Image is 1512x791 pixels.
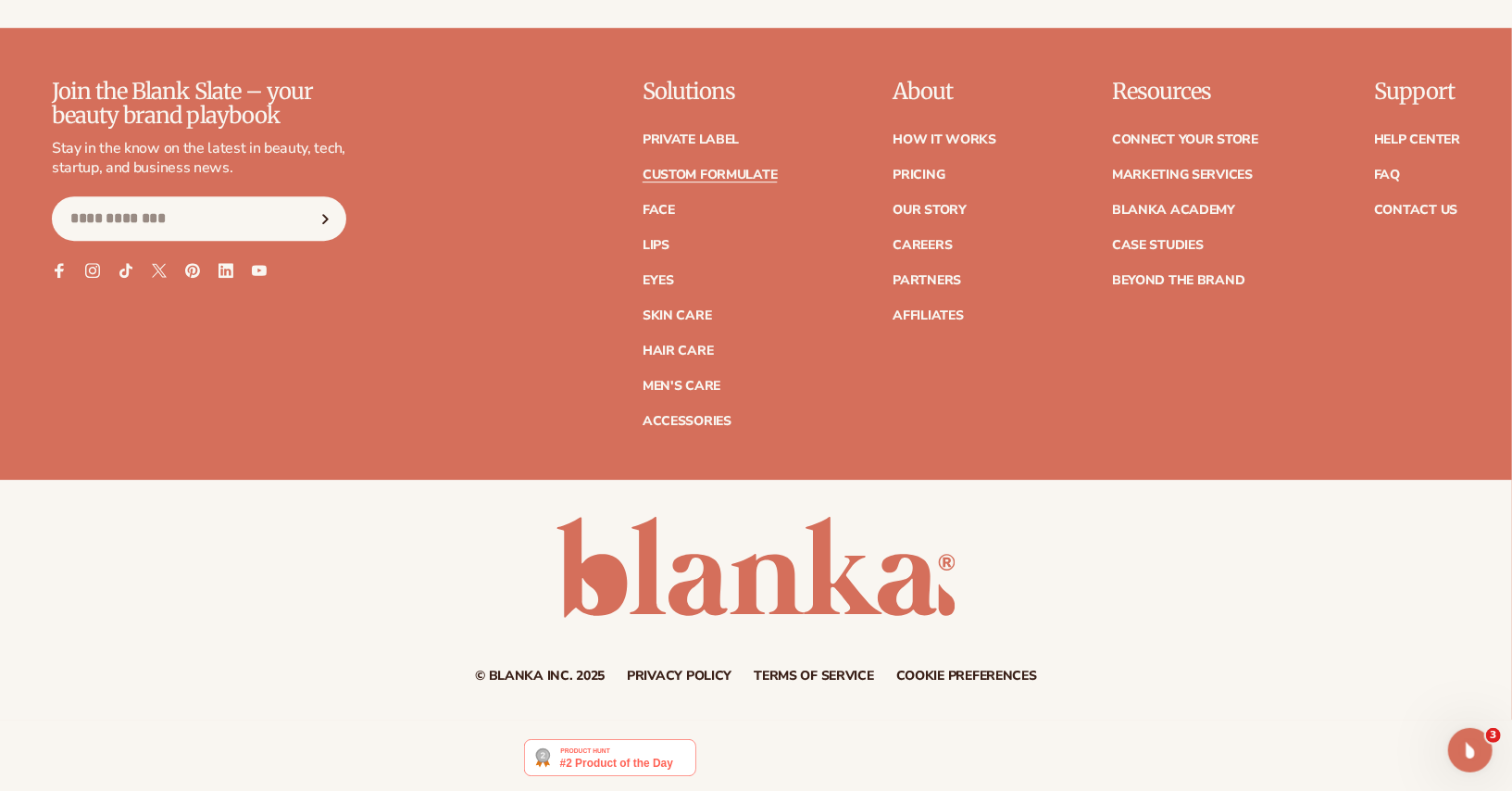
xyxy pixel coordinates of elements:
[1112,169,1253,182] a: Marketing services
[1374,133,1460,146] a: Help Center
[1112,133,1258,146] a: Connect your store
[893,80,996,104] p: About
[643,274,674,287] a: Eyes
[305,196,345,241] button: Subscribe
[893,204,966,217] a: Our Story
[896,670,1037,683] a: Cookie preferences
[893,309,963,322] a: Affiliates
[893,239,952,252] a: Careers
[1112,274,1245,287] a: Beyond the brand
[1112,239,1204,252] a: Case Studies
[1486,728,1501,743] span: 3
[643,204,675,217] a: Face
[893,169,944,182] a: Pricing
[1112,80,1258,104] p: Resources
[643,80,778,104] p: Solutions
[1112,204,1235,217] a: Blanka Academy
[643,133,739,146] a: Private label
[754,670,874,683] a: Terms of service
[643,169,778,182] a: Custom formulate
[1448,728,1493,772] iframe: Intercom live chat
[52,80,346,129] p: Join the Blank Slate – your beauty brand playbook
[52,139,346,178] p: Stay in the know on the latest in beauty, tech, startup, and business news.
[710,738,988,786] iframe: Customer reviews powered by Trustpilot
[1374,80,1460,104] p: Support
[627,670,731,683] a: Privacy policy
[643,380,720,393] a: Men's Care
[643,345,713,358] a: Hair Care
[893,133,996,146] a: How It Works
[524,739,695,776] img: Blanka - Start a beauty or cosmetic line in under 5 minutes | Product Hunt
[643,239,669,252] a: Lips
[643,415,731,428] a: Accessories
[643,309,711,322] a: Skin Care
[893,274,961,287] a: Partners
[475,667,605,684] small: © Blanka Inc. 2025
[1374,169,1400,182] a: FAQ
[1374,204,1457,217] a: Contact Us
